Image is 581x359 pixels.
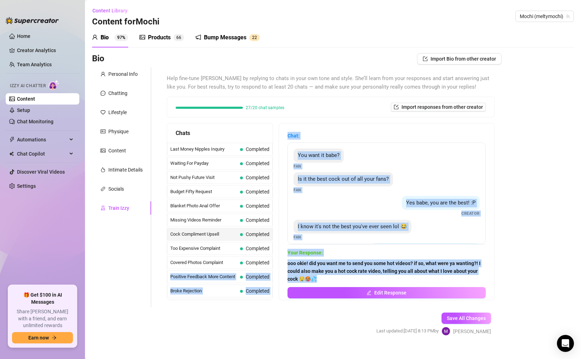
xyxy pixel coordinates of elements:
span: Fan [294,163,301,169]
div: Train Izzy [108,204,129,212]
div: Intimate Details [108,166,143,174]
button: Edit Response [287,287,486,298]
a: Content [17,96,35,102]
button: Content Library [92,5,133,16]
span: Last updated: [DATE] 8:13 PM by [376,327,439,335]
span: idcard [101,129,106,134]
span: Import responses from other creator [401,104,483,110]
span: Creator [461,211,480,217]
button: Import responses from other creator [391,103,486,111]
span: edit [366,290,371,295]
span: Izzy AI Chatter [10,83,46,89]
span: Completed [246,217,269,223]
span: Is it the best cock out of all your fans? [298,176,389,182]
span: Yes babe, you are the best! :P [406,200,475,206]
span: Completed [246,189,269,195]
span: Completed [246,175,269,180]
span: Automations [17,134,67,145]
strong: Chat: [287,133,300,139]
span: picture [101,148,106,153]
button: Earn nowarrow-right [12,332,73,343]
div: Chatting [108,89,127,97]
span: Positive Feedback More Content [170,273,237,280]
button: Import Bio from other creator [417,53,502,64]
span: Chat Copilot [17,148,67,159]
span: Fan [294,234,301,240]
span: import [394,105,399,110]
span: Completed [246,161,269,166]
a: Creator Analytics [17,45,74,56]
span: user [92,34,98,40]
span: Covered Photos Complaint [170,259,237,266]
span: Cock Compliment Upsell [170,231,237,238]
div: Lifestyle [108,108,127,116]
a: Team Analytics [17,62,52,67]
strong: ooo okie! did you want me to send you some hot videos? if so, what were ya wanting?! I could also... [287,260,480,282]
span: import [423,56,428,61]
img: AI Chatter [49,80,59,90]
span: Blanket Photo Anal Offer [170,202,237,209]
span: Earn now [28,335,49,341]
span: Completed [246,231,269,237]
span: notification [195,34,201,40]
span: arrow-right [52,335,57,340]
span: Chats [176,129,190,138]
span: You want it babe? [298,152,340,158]
div: Personal Info [108,70,138,78]
span: heart [101,110,106,115]
a: Home [17,33,30,39]
span: thunderbolt [9,137,15,142]
h3: Content for Mochi [92,16,159,28]
span: Completed [246,246,269,251]
span: Completed [246,274,269,280]
div: Physique [108,128,129,135]
div: Open Intercom Messenger [557,335,574,352]
img: logo-BBDzfeDw.svg [6,17,59,24]
span: user [101,72,106,77]
a: Settings [17,183,36,189]
span: Completed [246,146,269,152]
span: message [101,91,106,96]
span: Last Money Nipples Inquiry [170,146,237,153]
div: Bump Messages [204,33,246,42]
span: 6 [179,35,181,40]
span: [PERSON_NAME] [453,327,491,335]
img: Chat Copilot [9,151,14,156]
sup: 66 [173,34,184,41]
a: Setup [17,107,30,113]
span: I know it's not the best you've ever seen lol 😂 [298,223,407,230]
span: Waiting For Payday [170,160,237,167]
div: Products [148,33,171,42]
div: Socials [108,185,124,193]
span: Completed [246,288,269,294]
span: Content Library [92,8,127,13]
sup: 97% [114,34,128,41]
span: 6 [176,35,179,40]
span: Fan [294,187,301,193]
strong: Your Response: [287,250,323,256]
img: Melty Mochi [442,327,450,335]
span: Mochi (meltymochi) [520,11,570,22]
span: picture [139,34,145,40]
span: 2 [252,35,255,40]
span: Broke Rejection [170,287,237,295]
span: Budget Fifty Request [170,188,237,195]
span: Share [PERSON_NAME] with a friend, and earn unlimited rewards [12,308,73,329]
span: Save All Changes [447,315,486,321]
div: Content [108,147,126,155]
span: Missing Videos Reminder [170,217,237,224]
div: Bio [101,33,109,42]
span: 27/20 chat samples [246,106,284,110]
span: 2 [255,35,257,40]
a: Discover Viral Videos [17,169,65,175]
span: Help fine-tune [PERSON_NAME] by replying to chats in your own tone and style. She’ll learn from y... [167,74,495,91]
span: 🎁 Get $100 in AI Messages [12,292,73,305]
span: fire [101,167,106,172]
span: team [566,14,570,18]
span: link [101,186,106,191]
span: Edit Response [374,290,406,296]
span: Completed [246,203,269,209]
span: Too Expensive Complaint [170,245,237,252]
button: Save All Changes [442,313,491,324]
a: Chat Monitoring [17,119,53,124]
